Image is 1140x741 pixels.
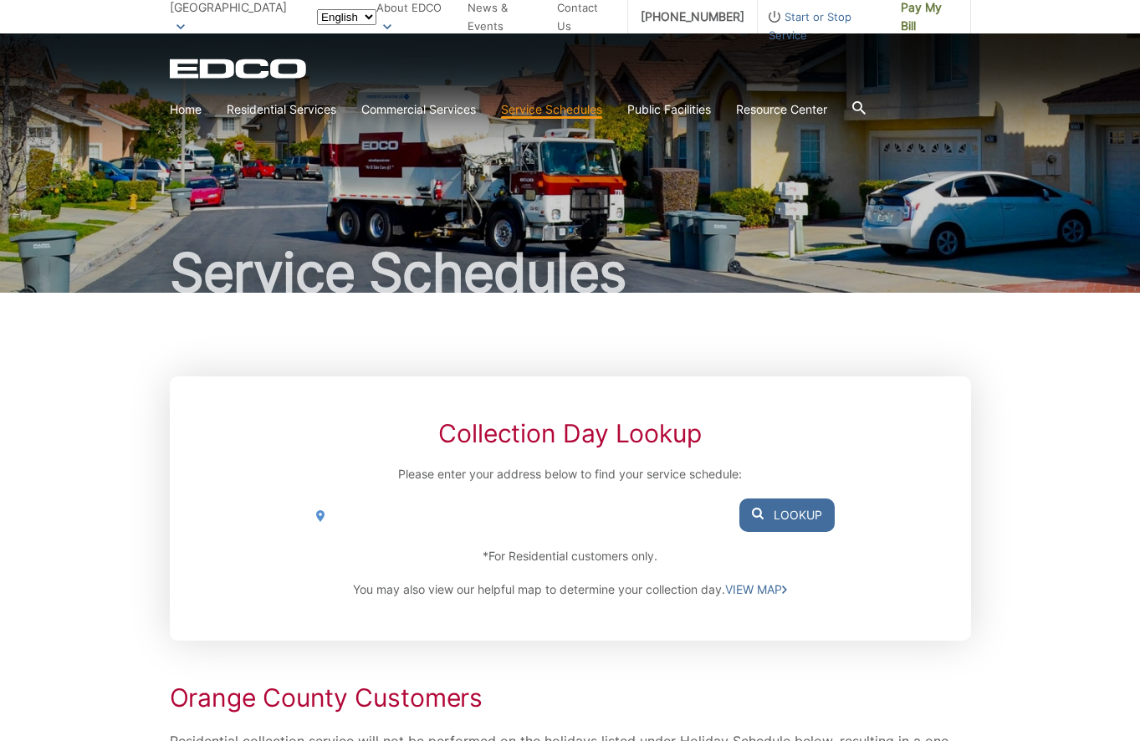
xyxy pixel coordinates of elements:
[305,465,834,483] p: Please enter your address below to find your service schedule:
[170,59,309,79] a: EDCD logo. Return to the homepage.
[305,418,834,448] h2: Collection Day Lookup
[317,9,376,25] select: Select a language
[725,580,787,599] a: VIEW MAP
[170,100,202,119] a: Home
[501,100,602,119] a: Service Schedules
[227,100,336,119] a: Residential Services
[305,580,834,599] p: You may also view our helpful map to determine your collection day.
[170,682,971,713] h2: Orange County Customers
[170,246,971,299] h1: Service Schedules
[736,100,827,119] a: Resource Center
[305,547,834,565] p: *For Residential customers only.
[739,498,835,532] button: Lookup
[627,100,711,119] a: Public Facilities
[361,100,476,119] a: Commercial Services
